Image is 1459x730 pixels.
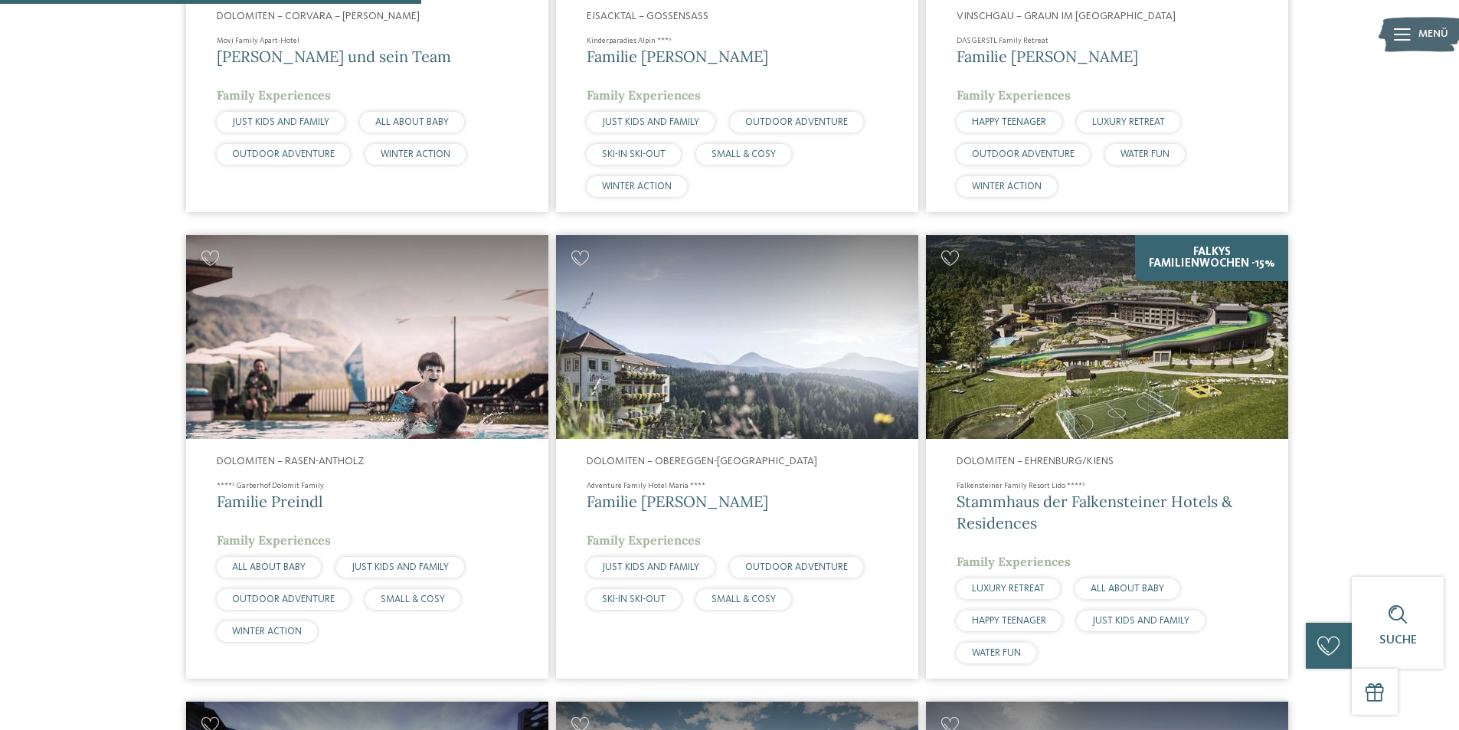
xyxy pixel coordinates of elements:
span: Familie [PERSON_NAME] [587,47,768,66]
h4: Movi Family Apart-Hotel [217,35,518,46]
h4: DAS GERSTL Family Retreat [957,35,1258,46]
span: Familie [PERSON_NAME] [587,492,768,511]
span: [PERSON_NAME] und sein Team [217,47,451,66]
span: Dolomiten – Corvara – [PERSON_NAME] [217,11,420,21]
span: Suche [1379,634,1417,647]
a: Familienhotels gesucht? Hier findet ihr die besten! Dolomiten – Obereggen-[GEOGRAPHIC_DATA] Adven... [556,235,918,679]
span: SMALL & COSY [381,594,445,604]
span: JUST KIDS AND FAMILY [1092,616,1189,626]
span: WINTER ACTION [602,182,672,192]
span: Family Experiences [217,532,331,548]
span: WINTER ACTION [232,627,302,637]
span: Family Experiences [957,554,1071,569]
span: JUST KIDS AND FAMILY [602,562,699,572]
span: SMALL & COSY [712,149,776,159]
span: JUST KIDS AND FAMILY [352,562,449,572]
span: JUST KIDS AND FAMILY [602,117,699,127]
span: HAPPY TEENAGER [972,616,1046,626]
img: Familienhotels gesucht? Hier findet ihr die besten! [926,235,1288,439]
h4: Falkensteiner Family Resort Lido ****ˢ [957,480,1258,491]
a: Familienhotels gesucht? Hier findet ihr die besten! Dolomiten – Rasen-Antholz ****ˢ Garberhof Dol... [186,235,548,679]
h4: Kinderparadies Alpin ***ˢ [587,35,888,46]
span: ALL ABOUT BABY [232,562,306,572]
span: Dolomiten – Ehrenburg/Kiens [957,456,1114,466]
span: WATER FUN [972,648,1021,658]
span: SKI-IN SKI-OUT [602,149,666,159]
h4: Adventure Family Hotel Maria **** [587,480,888,491]
span: Family Experiences [587,532,701,548]
span: ALL ABOUT BABY [1091,584,1164,594]
span: SMALL & COSY [712,594,776,604]
span: OUTDOOR ADVENTURE [232,594,335,604]
img: Adventure Family Hotel Maria **** [556,235,918,439]
span: OUTDOOR ADVENTURE [972,149,1075,159]
span: ALL ABOUT BABY [375,117,449,127]
span: SKI-IN SKI-OUT [602,594,666,604]
img: Familienhotels gesucht? Hier findet ihr die besten! [186,235,548,439]
span: OUTDOOR ADVENTURE [745,117,848,127]
span: OUTDOOR ADVENTURE [745,562,848,572]
span: Eisacktal – Gossensass [587,11,708,21]
span: LUXURY RETREAT [1092,117,1165,127]
span: WATER FUN [1120,149,1169,159]
a: Familienhotels gesucht? Hier findet ihr die besten! Falkys Familienwochen -15% Dolomiten – Ehrenb... [926,235,1288,679]
span: HAPPY TEENAGER [972,117,1046,127]
span: Stammhaus der Falkensteiner Hotels & Residences [957,492,1232,532]
span: Familie Preindl [217,492,322,511]
h4: ****ˢ Garberhof Dolomit Family [217,480,518,491]
span: Family Experiences [957,87,1071,103]
span: OUTDOOR ADVENTURE [232,149,335,159]
span: Dolomiten – Obereggen-[GEOGRAPHIC_DATA] [587,456,817,466]
span: Family Experiences [217,87,331,103]
span: Familie [PERSON_NAME] [957,47,1138,66]
span: WINTER ACTION [972,182,1042,192]
span: JUST KIDS AND FAMILY [232,117,329,127]
span: WINTER ACTION [381,149,450,159]
span: Vinschgau – Graun im [GEOGRAPHIC_DATA] [957,11,1176,21]
span: LUXURY RETREAT [972,584,1045,594]
span: Family Experiences [587,87,701,103]
span: Dolomiten – Rasen-Antholz [217,456,364,466]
